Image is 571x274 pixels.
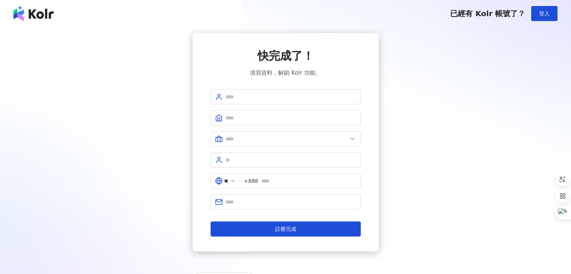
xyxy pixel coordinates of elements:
[539,11,550,17] span: 登入
[211,221,361,236] button: 註冊完成
[250,68,321,77] span: 填寫資料，解鎖 Kolr 功能。
[275,226,296,232] span: 註冊完成
[244,177,258,185] span: +886
[14,6,54,21] img: logo
[450,9,525,18] span: 已經有 Kolr 帳號了？
[258,48,314,64] span: 快完成了！
[531,6,557,21] button: 登入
